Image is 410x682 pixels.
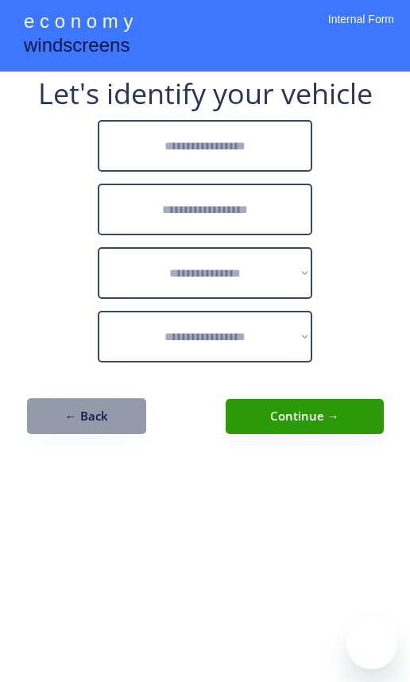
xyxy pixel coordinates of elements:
[24,32,130,63] div: windscreens
[27,398,146,434] button: ← Back
[346,618,397,669] iframe: Button to launch messaging window
[24,8,133,38] div: e c o n o m y
[38,79,373,108] div: Let's identify your vehicle
[328,12,394,48] div: Internal Form
[226,399,384,434] button: Continue →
